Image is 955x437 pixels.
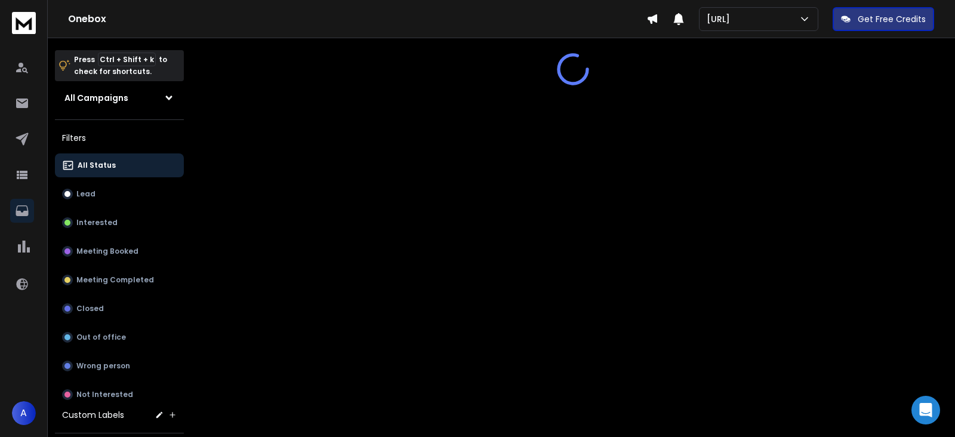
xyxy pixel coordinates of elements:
p: Wrong person [76,361,130,371]
span: Ctrl + Shift + k [98,53,156,66]
p: Out of office [76,333,126,342]
button: Wrong person [55,354,184,378]
h1: Onebox [68,12,646,26]
p: Closed [76,304,104,313]
img: logo [12,12,36,34]
button: Out of office [55,325,184,349]
button: All Status [55,153,184,177]
p: Lead [76,189,95,199]
button: Meeting Booked [55,239,184,263]
h1: All Campaigns [64,92,128,104]
button: Meeting Completed [55,268,184,292]
h3: Custom Labels [62,409,124,421]
p: All Status [78,161,116,170]
p: Get Free Credits [858,13,926,25]
button: A [12,401,36,425]
button: Not Interested [55,383,184,407]
p: Meeting Completed [76,275,154,285]
button: All Campaigns [55,86,184,110]
h3: Filters [55,130,184,146]
button: Closed [55,297,184,321]
button: Lead [55,182,184,206]
button: Interested [55,211,184,235]
p: Interested [76,218,118,227]
p: Meeting Booked [76,247,138,256]
div: Open Intercom Messenger [911,396,940,424]
p: Not Interested [76,390,133,399]
p: Press to check for shortcuts. [74,54,167,78]
p: [URL] [707,13,735,25]
button: Get Free Credits [833,7,934,31]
